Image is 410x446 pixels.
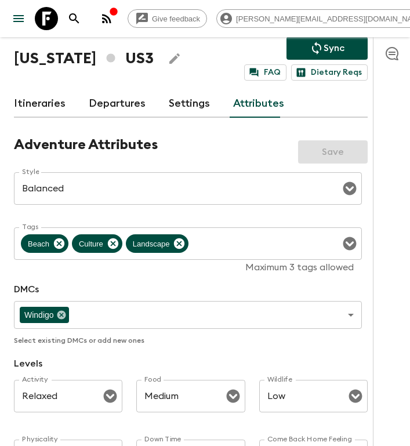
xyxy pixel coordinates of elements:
[144,434,181,444] label: Down Time
[342,235,358,252] button: Open
[14,136,158,154] h2: Adventure Attributes
[22,167,39,177] label: Style
[14,333,362,347] p: Select existing DMCs or add new ones
[233,90,284,118] a: Attributes
[63,7,86,30] button: search adventures
[89,90,146,118] a: Departures
[267,434,352,444] label: Come Back Home Feeling
[14,47,154,70] h1: [US_STATE] US3
[347,388,364,404] button: Open
[146,14,206,23] span: Give feedback
[225,388,241,404] button: Open
[128,9,207,28] a: Give feedback
[7,7,30,30] button: menu
[72,234,122,253] div: Culture
[169,90,210,118] a: Settings
[102,388,118,404] button: Open
[21,234,68,253] div: Beach
[267,375,292,385] label: Wildlife
[22,222,38,232] label: Tags
[324,41,344,55] p: Sync
[163,47,186,70] button: Edit Adventure Title
[291,64,368,81] a: Dietary Reqs
[126,237,177,251] span: Landscape
[22,434,58,444] label: Physicality
[72,237,110,251] span: Culture
[22,375,48,385] label: Activity
[244,64,286,81] a: FAQ
[14,357,368,371] p: Levels
[20,307,69,323] div: Windigo
[14,282,362,296] p: DMCs
[22,262,354,273] p: Maximum 3 tags allowed
[286,37,368,60] button: Sync adventure departures to the booking engine
[342,180,358,197] button: Open
[21,237,56,251] span: Beach
[20,309,59,322] span: Windigo
[144,375,161,385] label: Food
[14,90,66,118] a: Itineraries
[126,234,189,253] div: Landscape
